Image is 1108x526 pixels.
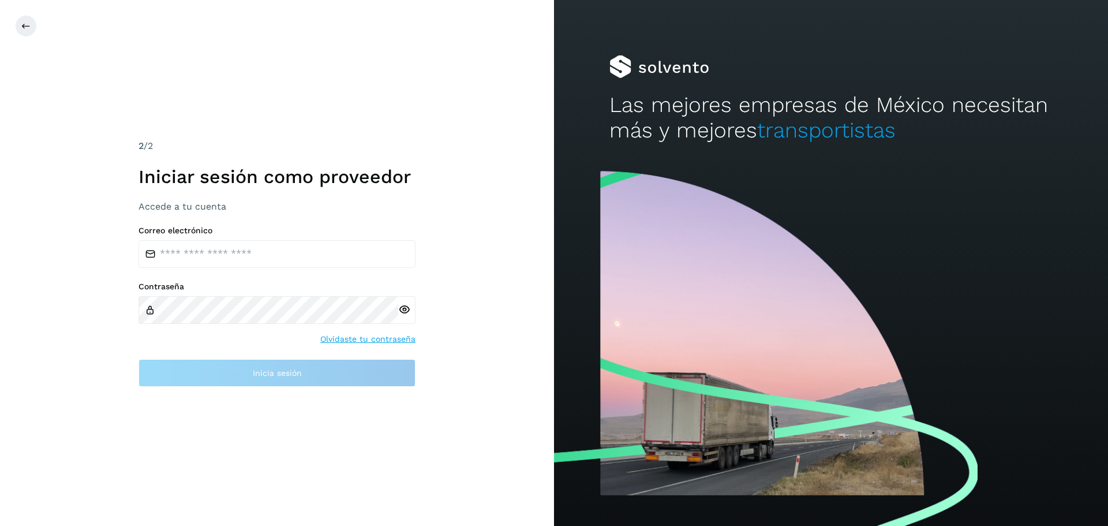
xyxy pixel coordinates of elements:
label: Correo electrónico [138,226,415,236]
h1: Iniciar sesión como proveedor [138,166,415,188]
span: Inicia sesión [253,369,302,377]
h2: Las mejores empresas de México necesitan más y mejores [609,92,1053,144]
button: Inicia sesión [138,359,415,387]
h3: Accede a tu cuenta [138,201,415,212]
label: Contraseña [138,282,415,292]
span: 2 [138,140,144,151]
span: transportistas [757,118,896,143]
a: Olvidaste tu contraseña [320,333,415,345]
div: /2 [138,139,415,153]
